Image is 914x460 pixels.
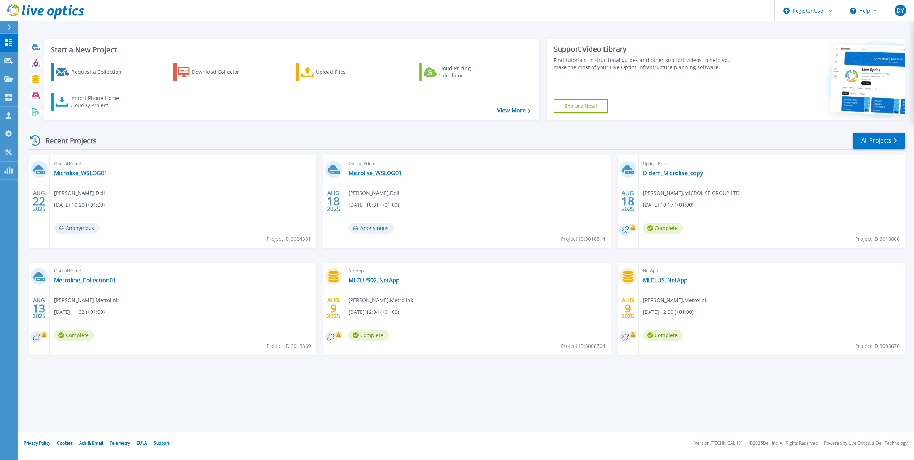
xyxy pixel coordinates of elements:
span: Project ID: 3008676 [855,342,900,350]
a: Microlise_WSLOG01 [348,169,402,177]
a: EULA [136,440,147,446]
li: Powered by Live Optics, a Dell Technology [824,441,908,446]
span: [PERSON_NAME] , Metrolink [348,296,413,304]
div: Upload Files [316,65,373,79]
div: AUG 2025 [621,295,635,321]
div: Download Collector [192,65,249,79]
a: Ads & Email [79,440,103,446]
span: [DATE] 10:31 (+01:00) [348,201,399,209]
a: All Projects [853,133,905,149]
span: [DATE] 10:20 (+01:00) [54,201,105,209]
div: Cloud Pricing Calculator [438,65,496,79]
a: Request a Collection [51,63,131,81]
span: NetApp [643,267,901,275]
span: [DATE] 12:00 (+01:00) [643,308,693,316]
a: Support [154,440,169,446]
span: [DATE] 12:04 (+01:00) [348,308,399,316]
span: Complete [348,330,389,341]
a: View More [497,107,530,114]
a: Privacy Policy [24,440,50,446]
span: [DATE] 11:32 (+01:00) [54,308,105,316]
span: [PERSON_NAME] , Dell [54,189,105,197]
span: DY [896,8,904,13]
span: [PERSON_NAME] , MICROLISE GROUP LTD [643,189,740,197]
a: Cookies [57,440,73,446]
span: Project ID: 3008704 [561,342,605,350]
div: AUG 2025 [32,188,46,214]
span: Project ID: 3018800 [855,235,900,243]
span: Complete [643,223,683,234]
span: 13 [33,305,45,311]
div: Request a Collection [71,65,129,79]
span: Optical Prime [348,160,606,168]
span: Anonymous [348,223,394,234]
span: Complete [54,330,94,341]
div: Find tutorials, instructional guides and other support videos to help you make the most of your L... [554,57,739,71]
span: Project ID: 3024381 [266,235,311,243]
li: © 2025 Dell Inc. All Rights Reserved [749,441,818,446]
span: [PERSON_NAME] , Metrolink [643,296,707,304]
a: MLCLUS02_NetApp [348,277,400,284]
div: AUG 2025 [327,188,340,214]
a: Cloud Pricing Calculator [419,63,499,81]
span: 18 [327,198,340,204]
div: AUG 2025 [621,188,635,214]
a: Upload Files [296,63,376,81]
div: Recent Projects [28,132,106,149]
span: 18 [621,198,634,204]
span: NetApp [348,267,606,275]
span: 22 [33,198,45,204]
div: AUG 2025 [32,295,46,321]
span: Project ID: 3018814 [561,235,605,243]
span: Anonymous [54,223,100,234]
a: Metroline_Collection01 [54,277,116,284]
span: Optical Prime [643,160,901,168]
span: Optical Prime [54,160,312,168]
h3: Start a New Project [51,46,530,54]
li: Version: [TECHNICAL_ID] [694,441,743,446]
div: Support Video Library [554,44,739,54]
a: Telemetry [110,440,130,446]
span: [PERSON_NAME] , Dell [348,189,399,197]
span: [PERSON_NAME] , Metrolink [54,296,119,304]
span: Complete [643,330,683,341]
span: Project ID: 3013369 [266,342,311,350]
a: Download Collector [173,63,253,81]
a: Microlise_WSLOG01 [54,169,107,177]
a: MLCLUS_NetApp [643,277,688,284]
a: Explore Now! [554,99,608,113]
div: AUG 2025 [327,295,340,321]
span: [DATE] 10:17 (+01:00) [643,201,693,209]
span: 9 [625,305,631,311]
div: Import Phone Home CloudIQ Project [70,95,126,109]
span: 9 [330,305,337,311]
span: Optical Prime [54,267,312,275]
a: Didem_Microlise_copy [643,169,703,177]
